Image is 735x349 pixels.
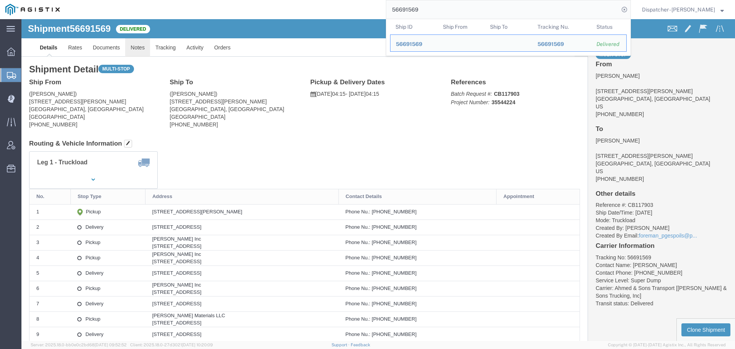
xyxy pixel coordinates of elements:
span: [DATE] 09:52:52 [95,342,127,347]
img: logo [5,4,60,15]
iframe: FS Legacy Container [21,19,735,341]
input: Search for shipment number, reference number [386,0,619,19]
table: Search Results [390,19,630,56]
span: [DATE] 10:20:09 [182,342,213,347]
div: 56691569 [537,40,586,48]
span: Copyright © [DATE]-[DATE] Agistix Inc., All Rights Reserved [608,342,726,348]
th: Ship To [485,19,532,34]
div: 56691569 [396,40,432,48]
span: 56691569 [537,41,564,47]
div: Delivered [596,40,621,48]
span: Client: 2025.18.0-27d3021 [130,342,213,347]
a: Support [332,342,351,347]
a: Feedback [351,342,370,347]
th: Status [591,19,627,34]
th: Ship ID [390,19,438,34]
span: Dispatcher - Cameron Bowman [642,5,715,14]
th: Ship From [438,19,485,34]
span: 56691569 [396,41,422,47]
span: Server: 2025.18.0-bb0e0c2bd68 [31,342,127,347]
th: Tracking Nu. [532,19,591,34]
button: Dispatcher - [PERSON_NAME] [642,5,724,14]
